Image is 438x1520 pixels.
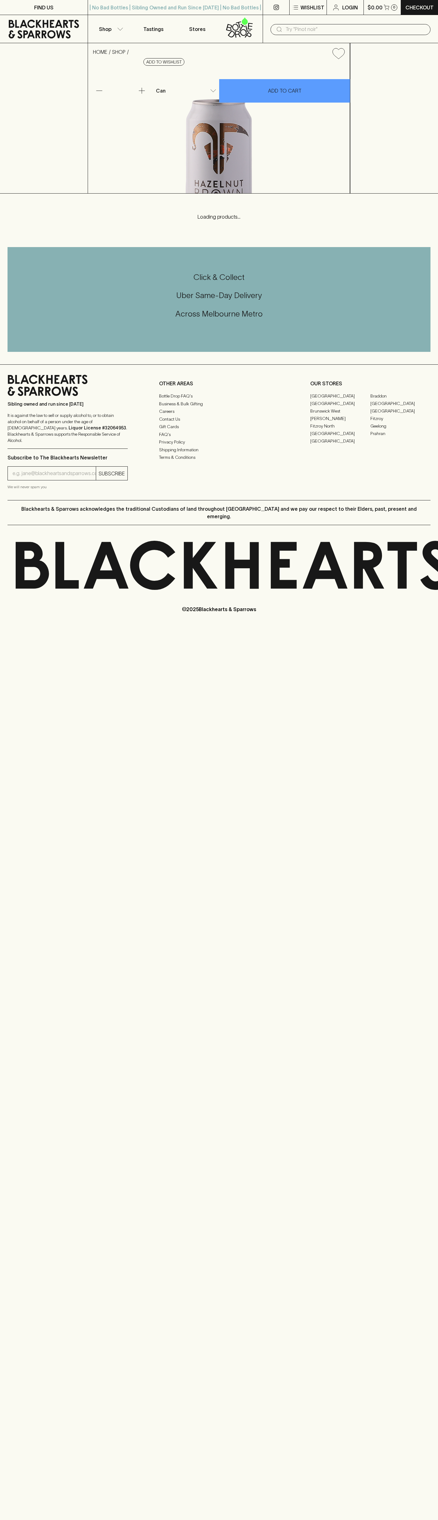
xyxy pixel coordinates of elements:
[99,25,111,33] p: Shop
[370,407,430,415] a: [GEOGRAPHIC_DATA]
[159,380,279,387] p: OTHER AREAS
[112,49,126,55] a: SHOP
[310,392,370,400] a: [GEOGRAPHIC_DATA]
[310,415,370,422] a: [PERSON_NAME]
[368,4,383,11] p: $0.00
[6,213,432,220] p: Loading products...
[159,438,279,446] a: Privacy Policy
[310,400,370,407] a: [GEOGRAPHIC_DATA]
[393,6,395,9] p: 0
[88,64,350,193] img: 70663.png
[286,24,425,34] input: Try "Pinot noir"
[310,430,370,437] a: [GEOGRAPHIC_DATA]
[8,484,128,490] p: We will never spam you
[8,272,430,282] h5: Click & Collect
[310,422,370,430] a: Fitzroy North
[99,470,125,477] p: SUBSCRIBE
[310,407,370,415] a: Brunswick West
[8,290,430,301] h5: Uber Same-Day Delivery
[330,46,347,62] button: Add to wishlist
[143,25,163,33] p: Tastings
[301,4,324,11] p: Wishlist
[159,446,279,453] a: Shipping Information
[69,425,126,430] strong: Liquor License #32064953
[34,4,54,11] p: FIND US
[342,4,358,11] p: Login
[131,15,175,43] a: Tastings
[88,15,132,43] button: Shop
[159,431,279,438] a: FAQ's
[159,423,279,431] a: Gift Cards
[8,454,128,461] p: Subscribe to The Blackhearts Newsletter
[153,84,219,97] div: Can
[143,58,184,66] button: Add to wishlist
[13,469,96,479] input: e.g. jane@blackheartsandsparrows.com.au
[175,15,219,43] a: Stores
[370,400,430,407] a: [GEOGRAPHIC_DATA]
[156,87,166,94] p: Can
[159,400,279,408] a: Business & Bulk Gifting
[310,437,370,445] a: [GEOGRAPHIC_DATA]
[93,49,107,55] a: HOME
[96,467,127,480] button: SUBSCRIBE
[370,392,430,400] a: Braddon
[159,415,279,423] a: Contact Us
[8,247,430,352] div: Call to action block
[8,412,128,443] p: It is against the law to sell or supply alcohol to, or to obtain alcohol on behalf of a person un...
[159,408,279,415] a: Careers
[219,79,350,103] button: ADD TO CART
[8,401,128,407] p: Sibling owned and run since [DATE]
[159,393,279,400] a: Bottle Drop FAQ's
[268,87,301,94] p: ADD TO CART
[370,415,430,422] a: Fitzroy
[159,454,279,461] a: Terms & Conditions
[405,4,434,11] p: Checkout
[12,505,426,520] p: Blackhearts & Sparrows acknowledges the traditional Custodians of land throughout [GEOGRAPHIC_DAT...
[8,309,430,319] h5: Across Melbourne Metro
[310,380,430,387] p: OUR STORES
[370,422,430,430] a: Geelong
[189,25,205,33] p: Stores
[370,430,430,437] a: Prahran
